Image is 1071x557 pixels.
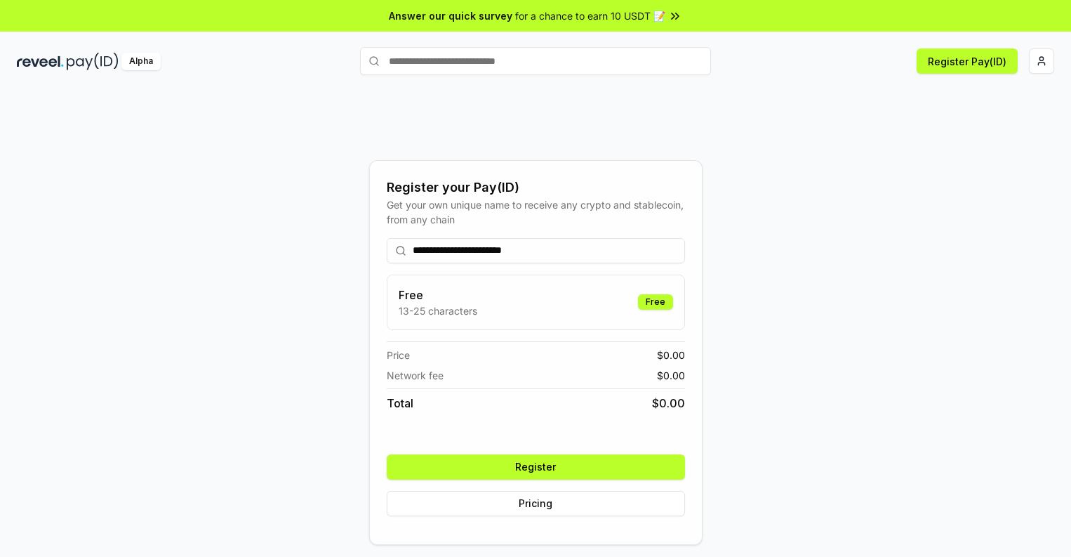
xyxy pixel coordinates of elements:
[657,348,685,362] span: $ 0.00
[389,8,512,23] span: Answer our quick survey
[399,303,477,318] p: 13-25 characters
[387,197,685,227] div: Get your own unique name to receive any crypto and stablecoin, from any chain
[17,53,64,70] img: reveel_dark
[67,53,119,70] img: pay_id
[657,368,685,383] span: $ 0.00
[387,178,685,197] div: Register your Pay(ID)
[387,348,410,362] span: Price
[515,8,665,23] span: for a chance to earn 10 USDT 📝
[387,368,444,383] span: Network fee
[387,454,685,480] button: Register
[652,395,685,412] span: $ 0.00
[387,491,685,516] button: Pricing
[399,287,477,303] h3: Free
[917,48,1018,74] button: Register Pay(ID)
[121,53,161,70] div: Alpha
[638,294,673,310] div: Free
[387,395,413,412] span: Total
